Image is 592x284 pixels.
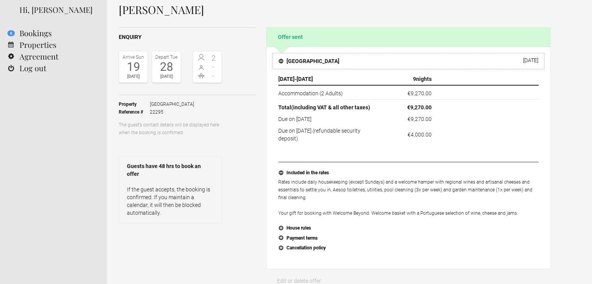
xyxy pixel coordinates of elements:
strong: Guests have 48 hrs to book an offer [127,162,214,178]
p: If the guest accepts, the booking is confirmed. If you maintain a calendar, it will then be block... [127,186,214,217]
div: [DATE] [523,57,538,63]
button: [GEOGRAPHIC_DATA] [DATE] [272,53,545,69]
div: Hi, [PERSON_NAME] [19,4,95,16]
td: Due on [DATE] (refundable security deposit) [278,125,383,142]
span: 2 [207,54,220,62]
button: Cancellation policy [278,243,539,253]
flynt-currency: €9,270.00 [408,116,432,122]
span: [DATE] [297,76,313,82]
span: 9 [413,76,416,82]
strong: Property [119,100,150,108]
h1: [PERSON_NAME] [119,4,551,16]
flynt-currency: €9,270.00 [408,90,432,96]
div: [DATE] [154,73,179,81]
flynt-currency: €4,000.00 [408,131,432,138]
button: Payment terms [278,233,539,244]
div: Depart Tue [154,53,179,61]
h2: Offer sent [266,27,551,47]
th: Total [278,100,383,114]
span: (including VAT & all other taxes) [291,104,370,110]
span: [DATE] [278,76,295,82]
th: - [278,73,383,85]
td: Due on [DATE] [278,113,383,125]
span: - [207,72,220,80]
button: Included in the rates [278,168,539,178]
span: [GEOGRAPHIC_DATA] [150,100,194,108]
span: 22295 [150,108,194,116]
td: Accommodation (2 Adults) [278,85,383,100]
h2: Enquiry [119,33,256,41]
span: - [207,63,220,71]
button: House rules [278,223,539,233]
p: Rates include daily housekeeping (except Sundays) and a welcome hamper with regional wines and ar... [278,178,539,217]
div: 28 [154,61,179,73]
flynt-currency: €9,270.00 [407,104,432,110]
div: Arrive Sun [121,53,146,61]
div: [DATE] [121,73,146,81]
flynt-notification-badge: 6 [7,30,15,36]
p: The guest’s contact details will be displayed here when the booking is confirmed. [119,121,222,137]
th: nights [383,73,435,85]
strong: Reference # [119,108,150,116]
div: 19 [121,61,146,73]
h4: [GEOGRAPHIC_DATA] [279,57,339,65]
